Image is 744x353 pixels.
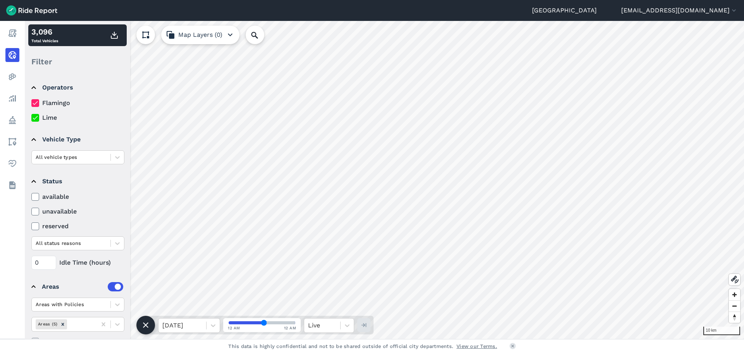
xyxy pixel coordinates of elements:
div: Remove Areas (5) [59,319,67,329]
a: Report [5,26,19,40]
a: Heatmaps [5,70,19,84]
input: Search Location or Vehicles [246,26,277,44]
a: View our Terms. [456,343,497,350]
summary: Vehicle Type [31,129,123,150]
div: 10 km [703,327,740,335]
div: Areas (5) [36,319,59,329]
img: Ride Report [6,5,57,15]
button: Map Layers (0) [161,26,239,44]
button: Reset bearing to north [729,312,740,323]
a: Areas [5,135,19,149]
a: Datasets [5,178,19,192]
div: Idle Time (hours) [31,256,124,270]
span: 12 AM [228,325,240,331]
canvas: Map [25,21,744,339]
div: 3,096 [31,26,58,38]
a: Realtime [5,48,19,62]
label: unavailable [31,207,124,216]
summary: Status [31,170,123,192]
summary: Areas [31,276,123,298]
div: Total Vehicles [31,26,58,45]
span: 12 AM [284,325,296,331]
label: Filter vehicles by areas [31,337,124,346]
summary: Operators [31,77,123,98]
label: reserved [31,222,124,231]
button: Zoom out [729,300,740,312]
label: Lime [31,113,124,122]
a: Health [5,157,19,170]
button: [EMAIL_ADDRESS][DOMAIN_NAME] [621,6,738,15]
label: available [31,192,124,201]
a: Policy [5,113,19,127]
div: Filter [28,50,127,74]
button: Zoom in [729,289,740,300]
a: Analyze [5,91,19,105]
label: Flamingo [31,98,124,108]
a: [GEOGRAPHIC_DATA] [532,6,597,15]
div: Areas [42,282,123,291]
